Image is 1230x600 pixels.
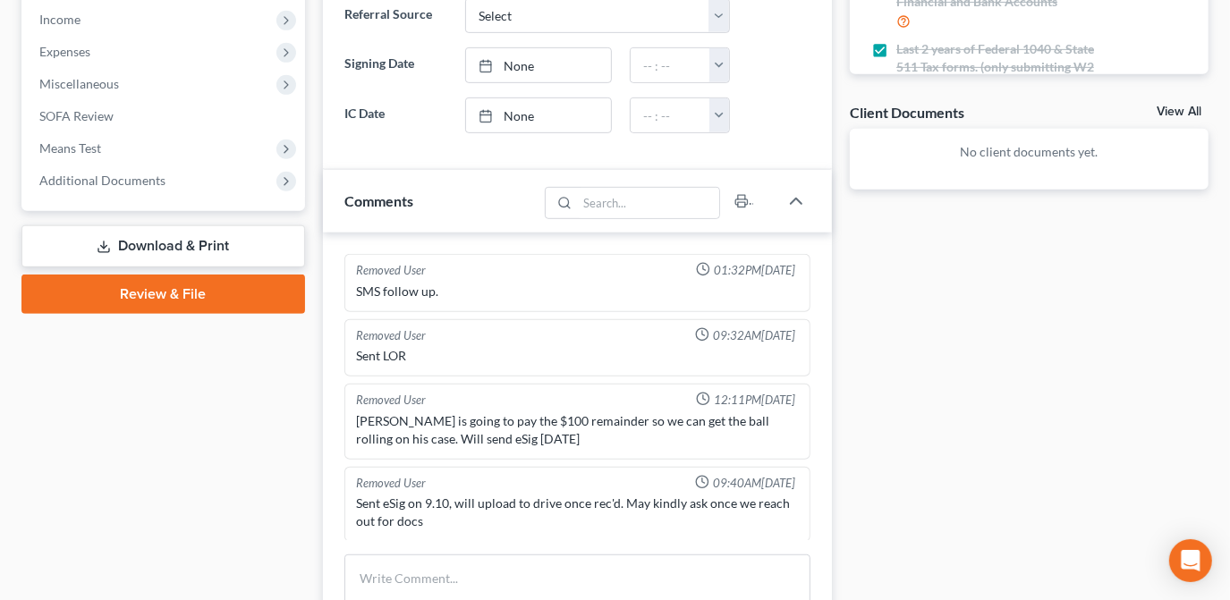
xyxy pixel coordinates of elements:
[335,47,456,83] label: Signing Date
[356,412,799,448] div: [PERSON_NAME] is going to pay the $100 remainder so we can get the ball rolling on his case. Will...
[39,44,90,59] span: Expenses
[713,475,795,492] span: 09:40AM[DATE]
[25,100,305,132] a: SOFA Review
[39,140,101,156] span: Means Test
[631,48,710,82] input: -- : --
[356,327,426,344] div: Removed User
[466,48,611,82] a: None
[714,262,795,279] span: 01:32PM[DATE]
[21,225,305,267] a: Download & Print
[21,275,305,314] a: Review & File
[356,283,799,300] div: SMS follow up.
[1169,539,1212,582] div: Open Intercom Messenger
[713,327,795,344] span: 09:32AM[DATE]
[578,188,720,218] input: Search...
[356,347,799,365] div: Sent LOR
[631,98,710,132] input: -- : --
[1157,106,1201,118] a: View All
[335,97,456,133] label: IC Date
[356,475,426,492] div: Removed User
[466,98,611,132] a: None
[39,173,165,188] span: Additional Documents
[864,143,1194,161] p: No client documents yet.
[896,40,1104,94] span: Last 2 years of Federal 1040 & State 511 Tax forms. (only submitting W2 is not acceptable)
[356,262,426,279] div: Removed User
[714,392,795,409] span: 12:11PM[DATE]
[39,76,119,91] span: Miscellaneous
[850,103,964,122] div: Client Documents
[356,392,426,409] div: Removed User
[356,494,799,530] div: Sent eSig on 9.10, will upload to drive once rec'd. May kindly ask once we reach out for docs
[344,192,413,209] span: Comments
[39,108,114,123] span: SOFA Review
[39,12,81,27] span: Income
